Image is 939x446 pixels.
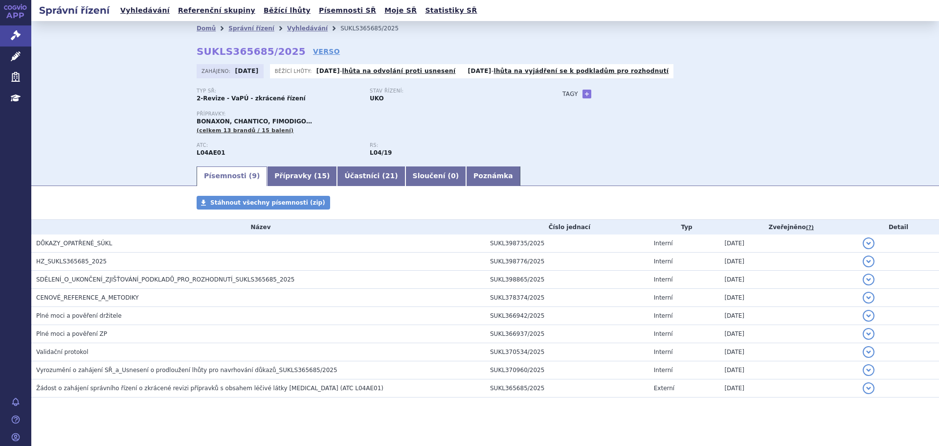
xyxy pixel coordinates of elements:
span: Interní [654,349,673,355]
span: Interní [654,294,673,301]
a: Běžící lhůty [261,4,313,17]
button: detail [863,256,874,267]
td: SUKL398865/2025 [485,271,649,289]
span: Vyrozumění o zahájení SŘ_a_Usnesení o prodloužení lhůty pro navrhování důkazů_SUKLS365685/2025 [36,367,337,374]
span: Validační protokol [36,349,89,355]
span: Plné moci a pověření ZP [36,330,107,337]
td: [DATE] [719,271,858,289]
strong: [DATE] [235,68,259,74]
a: Domů [197,25,216,32]
button: detail [863,292,874,304]
span: 21 [385,172,395,180]
span: (celkem 13 brandů / 15 balení) [197,127,293,134]
h2: Správní řízení [31,3,117,17]
span: Interní [654,240,673,247]
a: Statistiky SŘ [422,4,480,17]
th: Číslo jednací [485,220,649,235]
p: Stav řízení: [370,88,533,94]
span: HZ_SUKLS365685_2025 [36,258,107,265]
td: SUKL366937/2025 [485,325,649,343]
a: lhůta na odvolání proti usnesení [342,68,456,74]
h3: Tagy [562,88,578,100]
a: Referenční skupiny [175,4,258,17]
td: SUKL398776/2025 [485,253,649,271]
a: Moje SŘ [381,4,420,17]
a: Správní řízení [228,25,274,32]
a: + [582,90,591,98]
td: [DATE] [719,343,858,361]
button: detail [863,310,874,322]
td: [DATE] [719,379,858,398]
a: lhůta na vyjádření se k podkladům pro rozhodnutí [493,68,669,74]
a: Písemnosti SŘ [316,4,379,17]
strong: fingolimod [370,149,392,156]
span: BONAXON, CHANTICO, FIMODIGO… [197,118,312,125]
td: [DATE] [719,235,858,253]
td: [DATE] [719,289,858,307]
td: [DATE] [719,307,858,325]
td: SUKL366942/2025 [485,307,649,325]
th: Název [31,220,485,235]
button: detail [863,274,874,285]
span: Žádost o zahájení správního řízení o zkrácené revizi přípravků s obsahem léčivé látky fingolimod ... [36,385,383,392]
span: Externí [654,385,674,392]
button: detail [863,237,874,249]
span: Interní [654,367,673,374]
p: Typ SŘ: [197,88,360,94]
td: SUKL365685/2025 [485,379,649,398]
a: VERSO [313,47,340,56]
strong: [DATE] [468,68,492,74]
td: [DATE] [719,253,858,271]
button: detail [863,364,874,376]
span: SDĚLENÍ_O_UKONČENÍ_ZJIŠŤOVÁNÍ_PODKLADŮ_PRO_ROZHODNUTÍ_SUKLS365685_2025 [36,276,294,283]
th: Zveřejněno [719,220,858,235]
td: SUKL370534/2025 [485,343,649,361]
th: Detail [858,220,939,235]
li: SUKLS365685/2025 [340,21,411,36]
span: Interní [654,312,673,319]
a: Sloučení (0) [405,166,466,186]
td: SUKL378374/2025 [485,289,649,307]
p: - [468,67,669,75]
a: Vyhledávání [117,4,173,17]
span: Interní [654,258,673,265]
button: detail [863,328,874,340]
a: Účastníci (21) [337,166,405,186]
span: Zahájeno: [201,67,232,75]
strong: 2-Revize - VaPÚ - zkrácené řízení [197,95,306,102]
span: DŮKAZY_OPATŘENÉ_SÚKL [36,240,112,247]
span: Běžící lhůty: [275,67,314,75]
span: 9 [252,172,257,180]
td: SUKL398735/2025 [485,235,649,253]
span: Interní [654,276,673,283]
strong: UKO [370,95,384,102]
strong: SUKLS365685/2025 [197,46,306,57]
strong: [DATE] [316,68,340,74]
span: 0 [451,172,456,180]
a: Poznámka [466,166,520,186]
span: Interní [654,330,673,337]
a: Písemnosti (9) [197,166,267,186]
span: 15 [317,172,327,180]
span: CENOVÉ_REFERENCE_A_METODIKY [36,294,139,301]
button: detail [863,382,874,394]
a: Přípravky (15) [267,166,337,186]
abbr: (?) [806,224,814,231]
p: Přípravky: [197,111,543,117]
td: [DATE] [719,361,858,379]
td: [DATE] [719,325,858,343]
strong: FINGOLIMOD [197,149,225,156]
span: Stáhnout všechny písemnosti (zip) [210,199,325,206]
p: - [316,67,456,75]
td: SUKL370960/2025 [485,361,649,379]
a: Vyhledávání [287,25,328,32]
th: Typ [649,220,720,235]
p: RS: [370,142,533,148]
p: ATC: [197,142,360,148]
span: Plné moci a pověření držitele [36,312,122,319]
a: Stáhnout všechny písemnosti (zip) [197,196,330,210]
button: detail [863,346,874,358]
